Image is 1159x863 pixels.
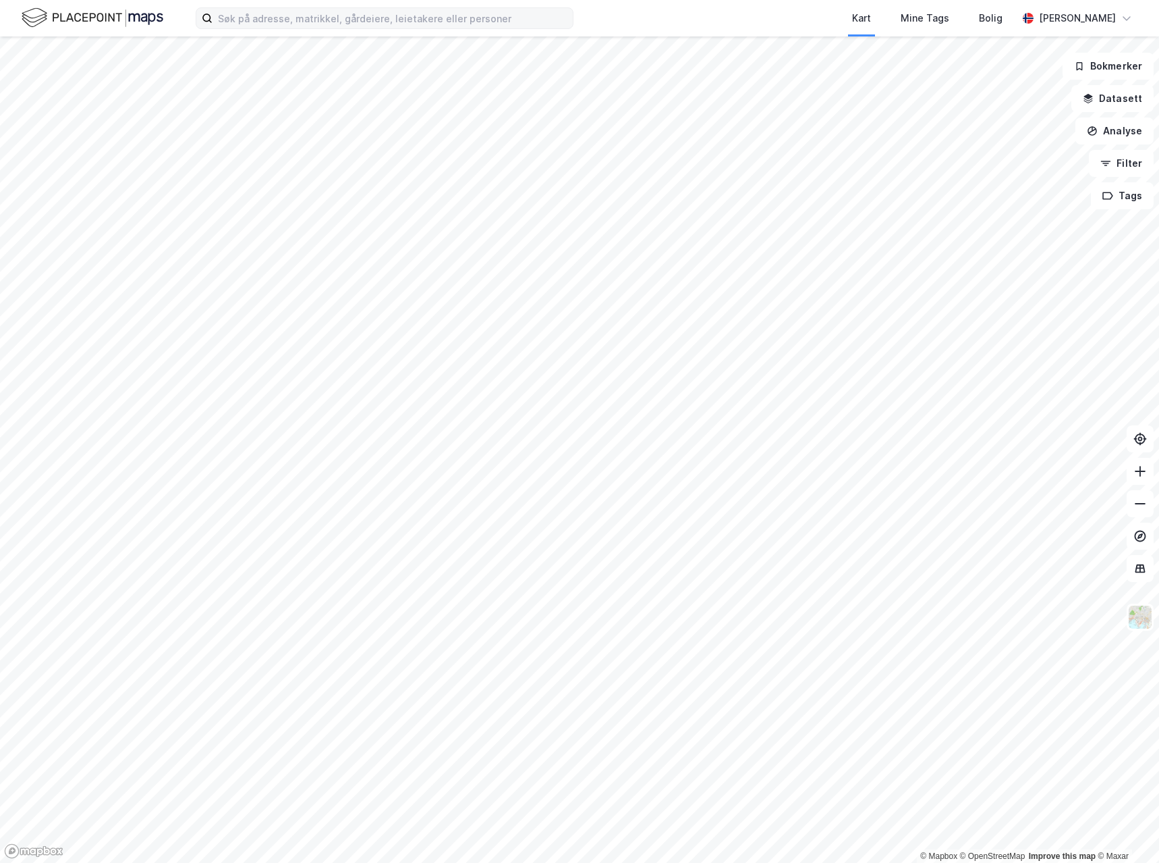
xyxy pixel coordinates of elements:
[1092,798,1159,863] iframe: Chat Widget
[213,8,573,28] input: Søk på adresse, matrikkel, gårdeiere, leietakere eller personer
[852,10,871,26] div: Kart
[1039,10,1116,26] div: [PERSON_NAME]
[1092,798,1159,863] div: Kontrollprogram for chat
[22,6,163,30] img: logo.f888ab2527a4732fd821a326f86c7f29.svg
[901,10,949,26] div: Mine Tags
[979,10,1002,26] div: Bolig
